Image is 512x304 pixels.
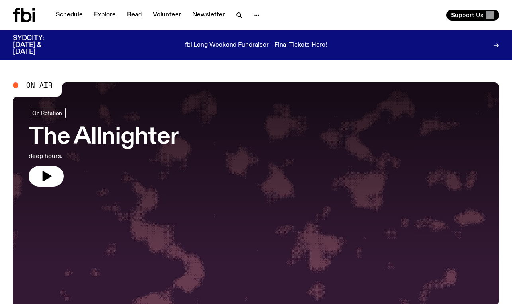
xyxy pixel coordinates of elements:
p: fbi Long Weekend Fundraiser - Final Tickets Here! [185,42,327,49]
h3: SYDCITY: [DATE] & [DATE] [13,35,64,55]
a: Explore [89,10,121,21]
a: On Rotation [29,108,66,118]
span: Support Us [451,12,483,19]
a: Read [122,10,147,21]
a: Schedule [51,10,88,21]
a: The Allnighterdeep hours. [29,108,178,187]
p: deep hours. [29,152,178,161]
a: Volunteer [148,10,186,21]
span: On Air [26,82,53,89]
a: Newsletter [188,10,230,21]
button: Support Us [446,10,499,21]
h3: The Allnighter [29,126,178,148]
span: On Rotation [32,110,62,116]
